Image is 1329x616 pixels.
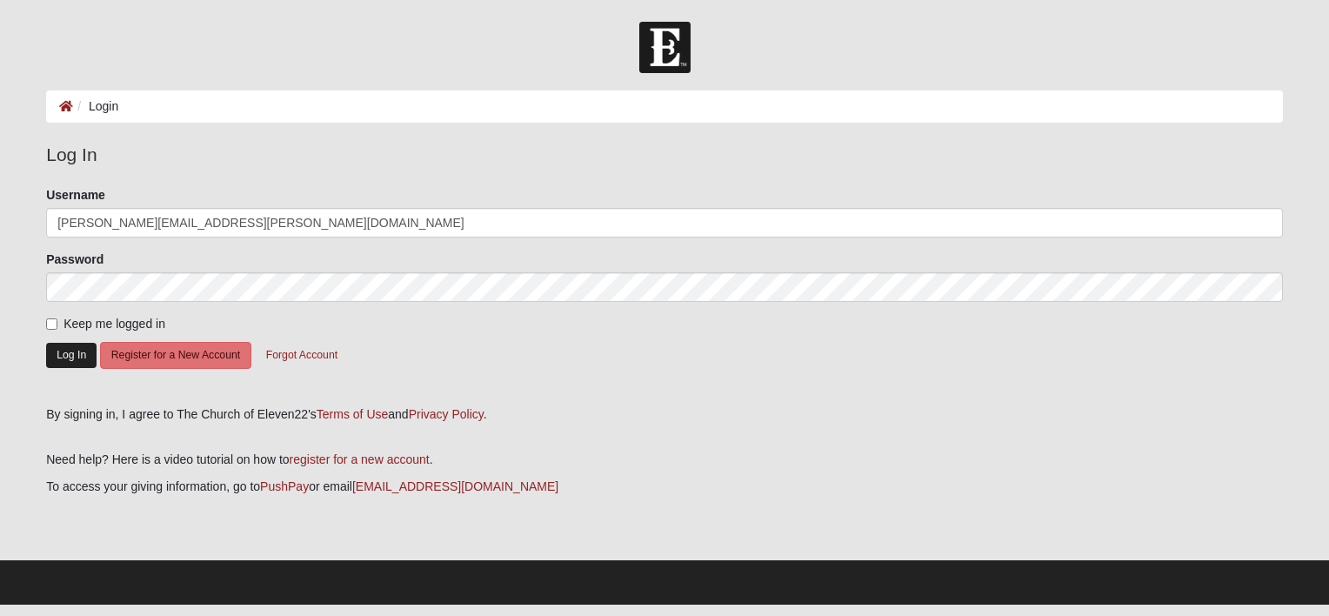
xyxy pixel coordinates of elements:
[255,342,349,369] button: Forgot Account
[46,343,97,368] button: Log In
[73,97,118,116] li: Login
[46,186,105,204] label: Username
[317,407,388,421] a: Terms of Use
[260,479,309,493] a: PushPay
[409,407,484,421] a: Privacy Policy
[352,479,558,493] a: [EMAIL_ADDRESS][DOMAIN_NAME]
[46,251,104,268] label: Password
[46,451,1283,469] p: Need help? Here is a video tutorial on how to .
[46,141,1283,169] legend: Log In
[100,342,251,369] button: Register for a New Account
[63,317,165,331] span: Keep me logged in
[46,318,57,330] input: Keep me logged in
[46,478,1283,496] p: To access your giving information, go to or email
[639,22,691,73] img: Church of Eleven22 Logo
[290,452,430,466] a: register for a new account
[46,405,1283,424] div: By signing in, I agree to The Church of Eleven22's and .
